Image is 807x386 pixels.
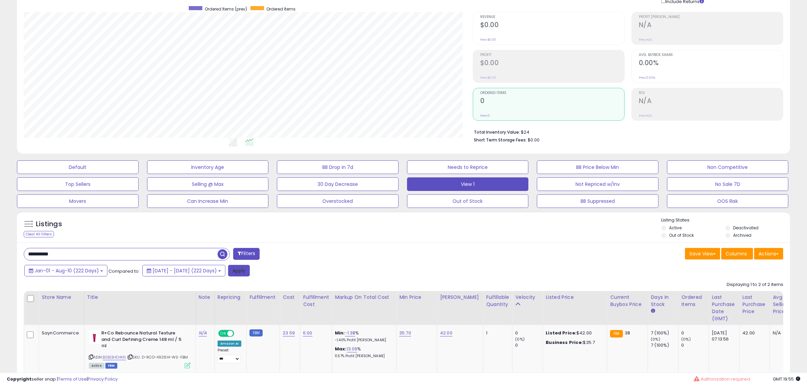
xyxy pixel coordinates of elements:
[515,294,540,301] div: Velocity
[773,294,798,315] div: Avg Selling Price
[89,363,104,369] span: All listings currently available for purchase on Amazon
[199,330,207,336] a: N/A
[399,294,434,301] div: Min Price
[515,330,543,336] div: 0
[199,294,212,301] div: Note
[474,137,527,143] b: Short Term Storage Fees:
[89,330,100,344] img: 213eSqwVaJL._SL40_.jpg
[662,217,790,224] p: Listing States:
[480,53,624,57] span: Profit
[651,294,675,308] div: Days In Stock
[537,194,659,208] button: BB Suppressed
[303,294,329,308] div: Fulfillment Cost
[537,177,659,191] button: Not Repriced w/Inv
[726,250,747,257] span: Columns
[474,128,778,136] li: $24
[546,294,604,301] div: Listed Price
[24,265,107,276] button: Jan-01 - Aug-10 (222 Days)
[407,160,529,174] button: Needs to Reprice
[228,265,250,276] button: Apply
[515,342,543,348] div: 0
[639,21,783,30] h2: N/A
[773,376,800,382] span: 2025-08-11 19:55 GMT
[335,294,394,301] div: Markup on Total Cost
[88,376,118,382] a: Privacy Policy
[36,219,62,229] h5: Listings
[347,346,358,352] a: 13.09
[639,76,655,80] small: Prev: 0.00%
[153,267,217,274] span: [DATE] - [DATE] (222 Days)
[108,268,140,274] span: Compared to:
[669,232,694,238] label: Out of Stock
[733,232,751,238] label: Archived
[721,248,753,259] button: Columns
[335,354,391,359] p: 11.57% Profit [PERSON_NAME]
[651,308,655,314] small: Days In Stock.
[681,294,706,308] div: Ordered Items
[17,194,139,208] button: Movers
[89,330,190,368] div: ASIN:
[233,331,244,336] span: OFF
[335,330,345,336] b: Min:
[742,330,765,336] div: 42.00
[610,294,645,308] div: Current Buybox Price
[335,338,391,343] p: -1.40% Profit [PERSON_NAME]
[727,282,783,288] div: Displaying 1 to 2 of 2 items
[681,336,691,342] small: (0%)
[480,76,496,80] small: Prev: $0.00
[651,342,678,348] div: 7 (100%)
[335,346,391,359] div: %
[277,177,399,191] button: 30 Day Decrease
[681,330,709,336] div: 0
[399,330,411,336] a: 35.70
[24,231,54,237] div: Clear All Filters
[480,114,490,118] small: Prev: 0
[266,6,296,12] span: Ordered Items
[474,129,520,135] b: Total Inventory Value:
[17,177,139,191] button: Top Sellers
[625,330,630,336] span: 38
[7,376,32,382] strong: Copyright
[87,294,193,301] div: Title
[335,330,391,343] div: %
[440,294,480,301] div: [PERSON_NAME]
[651,336,660,342] small: (0%)
[219,331,227,336] span: ON
[742,294,767,315] div: Last Purchase Price
[7,376,118,383] div: seller snap | |
[773,330,795,336] div: N/A
[127,354,188,360] span: | SKU: D-RCO-492614-WS-FBM
[546,330,602,336] div: $42.00
[249,329,263,336] small: FBM
[332,291,397,325] th: The percentage added to the cost of goods (COGS) that forms the calculator for Min & Max prices.
[407,194,529,208] button: Out of Stock
[667,177,789,191] button: No Sale 7D
[277,194,399,208] button: Overstocked
[639,97,783,106] h2: N/A
[639,91,783,95] span: ROI
[480,91,624,95] span: Ordered Items
[480,97,624,106] h2: 0
[233,248,260,260] button: Filters
[345,330,356,336] a: -1.38
[681,342,709,348] div: 0
[651,330,678,336] div: 7 (100%)
[515,336,525,342] small: (0%)
[480,15,624,19] span: Revenue
[486,294,509,308] div: Fulfillable Quantity
[480,21,624,30] h2: $0.00
[142,265,225,276] button: [DATE] - [DATE] (222 Days)
[667,160,789,174] button: Non Competitive
[218,294,244,301] div: Repricing
[639,38,652,42] small: Prev: N/A
[218,341,241,347] div: Amazon AI
[283,330,295,336] a: 23.59
[101,330,184,351] b: R+Co Rebounce Natural Texture and Curl Defining Creme 148 ml / 5 oz
[249,294,277,301] div: Fulfillment
[546,330,577,336] b: Listed Price:
[147,160,269,174] button: Inventory Age
[480,59,624,68] h2: $0.00
[712,294,737,322] div: Last Purchase Date (GMT)
[103,354,126,360] a: B0BSB4D4KN
[277,160,399,174] button: BB Drop in 7d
